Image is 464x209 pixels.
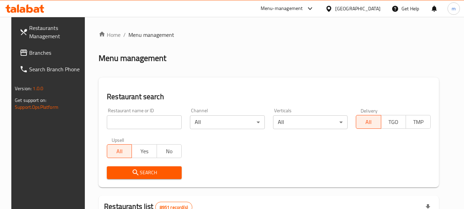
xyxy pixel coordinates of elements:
[273,115,348,129] div: All
[356,115,381,129] button: All
[406,115,431,129] button: TMP
[123,31,126,39] li: /
[107,115,182,129] input: Search for restaurant name or ID..
[15,96,46,105] span: Get support on:
[160,146,179,156] span: No
[335,5,381,12] div: [GEOGRAPHIC_DATA]
[107,166,182,179] button: Search
[110,146,129,156] span: All
[15,103,58,112] a: Support.OpsPlatform
[99,31,121,39] a: Home
[132,144,157,158] button: Yes
[107,144,132,158] button: All
[112,137,124,142] label: Upsell
[99,31,439,39] nav: breadcrumb
[99,53,166,64] h2: Menu management
[112,168,176,177] span: Search
[135,146,154,156] span: Yes
[14,44,89,61] a: Branches
[157,144,182,158] button: No
[15,84,32,93] span: Version:
[359,117,378,127] span: All
[452,5,456,12] span: m
[384,117,403,127] span: TGO
[29,65,83,73] span: Search Branch Phone
[107,92,431,102] h2: Restaurant search
[33,84,43,93] span: 1.0.0
[29,24,83,40] span: Restaurants Management
[409,117,428,127] span: TMP
[14,20,89,44] a: Restaurants Management
[261,4,303,13] div: Menu-management
[361,108,378,113] label: Delivery
[14,61,89,77] a: Search Branch Phone
[190,115,265,129] div: All
[128,31,174,39] span: Menu management
[29,49,83,57] span: Branches
[381,115,406,129] button: TGO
